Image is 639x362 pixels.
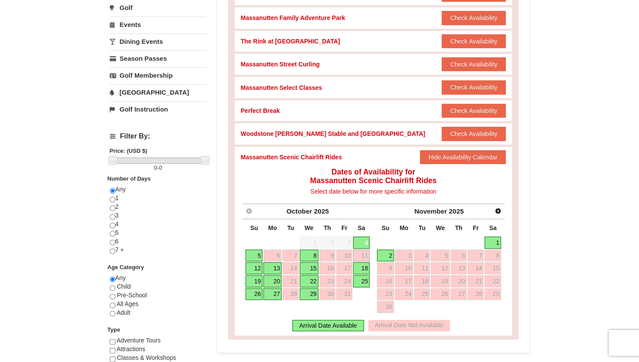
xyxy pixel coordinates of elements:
[451,288,467,300] a: 27
[442,127,506,141] button: Check Availability
[451,262,467,274] a: 13
[117,346,145,352] span: Attractions
[117,283,131,290] span: Child
[263,288,282,300] a: 27
[241,153,342,161] div: Massanutten Scenic Chairlift Rides
[336,250,352,262] a: 10
[336,275,352,287] a: 24
[442,57,506,71] button: Check Availability
[442,104,506,118] button: Check Availability
[263,262,282,274] a: 13
[436,224,445,231] span: Wednesday
[300,250,318,262] a: 8
[241,168,506,185] h4: Dates of Availability for Massanutten Scenic Chairlift Rides
[110,274,206,326] div: Any
[377,275,394,287] a: 16
[110,16,206,33] a: Events
[110,185,206,263] div: Any 1 2 3 4 5 6 7 +
[485,250,501,262] a: 8
[473,224,479,231] span: Friday
[263,250,282,262] a: 6
[353,250,370,262] a: 11
[485,237,501,249] a: 1
[268,224,277,231] span: Monday
[353,237,370,249] a: 4
[287,224,294,231] span: Tuesday
[442,34,506,48] button: Check Availability
[263,275,282,287] a: 20
[246,275,262,287] a: 19
[154,165,157,171] span: 0
[300,288,318,300] a: 29
[110,67,206,83] a: Golf Membership
[492,205,504,217] a: Next
[431,275,449,287] a: 19
[246,262,262,274] a: 12
[243,205,255,217] a: Prev
[468,288,484,300] a: 28
[377,250,394,262] a: 2
[336,262,352,274] a: 17
[110,164,206,172] label: -
[395,250,413,262] a: 3
[117,300,139,307] span: All Ages
[395,262,413,274] a: 10
[241,13,345,22] div: Massanutten Family Adventure Park
[442,80,506,94] button: Check Availability
[468,250,484,262] a: 7
[485,288,501,300] a: 29
[382,224,390,231] span: Sunday
[110,132,206,140] h4: Filter By:
[377,262,394,274] a: 9
[108,264,144,270] strong: Age Category
[353,262,370,274] a: 18
[110,84,206,100] a: [GEOGRAPHIC_DATA]
[489,224,497,231] span: Saturday
[336,237,352,249] span: 3
[117,354,176,361] span: Classes & Workshops
[246,250,262,262] a: 5
[282,262,298,274] a: 14
[336,288,352,300] a: 31
[431,250,449,262] a: 5
[300,275,318,287] a: 22
[431,288,449,300] a: 26
[108,175,151,182] strong: Number of Days
[451,275,467,287] a: 20
[300,262,318,274] a: 15
[358,224,365,231] span: Saturday
[353,275,370,287] a: 25
[319,288,336,300] a: 30
[246,288,262,300] a: 26
[395,288,413,300] a: 24
[319,275,336,287] a: 23
[414,262,430,274] a: 11
[400,224,408,231] span: Monday
[495,207,501,214] span: Next
[241,106,280,115] div: Perfect Break
[110,50,206,66] a: Season Passes
[442,11,506,25] button: Check Availability
[159,165,162,171] span: 0
[451,250,467,262] a: 6
[419,224,426,231] span: Tuesday
[110,101,206,117] a: Golf Instruction
[368,320,450,331] div: Arrival Date Not Available
[324,224,331,231] span: Thursday
[319,262,336,274] a: 16
[395,275,413,287] a: 17
[485,275,501,287] a: 22
[241,129,425,138] div: Woodstone [PERSON_NAME] Stable and [GEOGRAPHIC_DATA]
[241,60,320,69] div: Massanutten Street Curling
[377,301,394,313] a: 30
[468,275,484,287] a: 21
[431,262,449,274] a: 12
[241,37,340,46] div: The Rink at [GEOGRAPHIC_DATA]
[414,275,430,287] a: 18
[110,33,206,49] a: Dining Events
[241,83,322,92] div: Massanutten Select Classes
[420,150,506,164] button: Hide Availability Calendar
[341,224,347,231] span: Friday
[246,207,252,214] span: Prev
[108,326,120,333] strong: Type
